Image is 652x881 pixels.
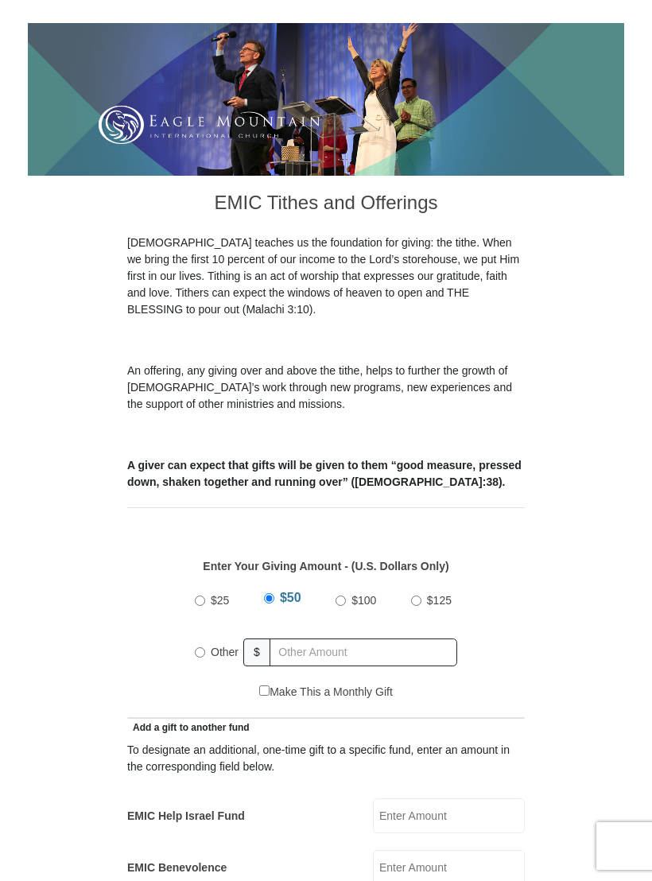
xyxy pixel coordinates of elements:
[127,742,525,775] div: To designate an additional, one-time gift to a specific fund, enter an amount in the correspondin...
[243,638,270,666] span: $
[280,591,301,604] span: $50
[351,594,376,607] span: $100
[203,560,448,572] strong: Enter Your Giving Amount - (U.S. Dollars Only)
[211,646,239,658] span: Other
[211,594,229,607] span: $25
[127,176,525,235] h3: EMIC Tithes and Offerings
[127,363,525,413] p: An offering, any giving over and above the tithe, helps to further the growth of [DEMOGRAPHIC_DAT...
[427,594,452,607] span: $125
[373,798,525,833] input: Enter Amount
[127,235,525,318] p: [DEMOGRAPHIC_DATA] teaches us the foundation for giving: the tithe. When we bring the first 10 pe...
[127,722,250,733] span: Add a gift to another fund
[259,684,393,701] label: Make This a Monthly Gift
[127,860,227,876] label: EMIC Benevolence
[127,459,522,488] b: A giver can expect that gifts will be given to them “good measure, pressed down, shaken together ...
[259,685,270,696] input: Make This a Monthly Gift
[127,808,245,825] label: EMIC Help Israel Fund
[270,638,457,666] input: Other Amount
